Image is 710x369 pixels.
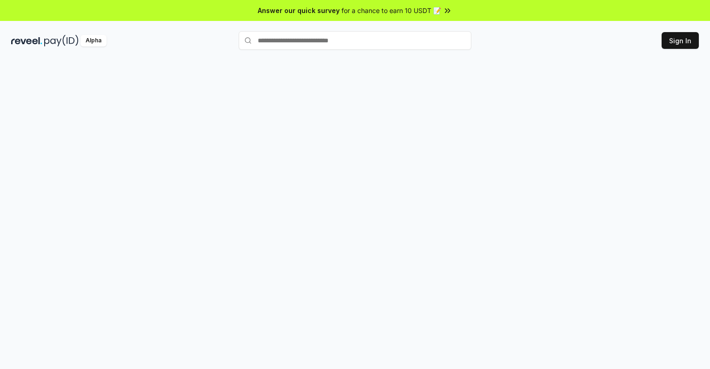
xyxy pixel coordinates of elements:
[662,32,699,49] button: Sign In
[44,35,79,47] img: pay_id
[258,6,340,15] span: Answer our quick survey
[342,6,441,15] span: for a chance to earn 10 USDT 📝
[11,35,42,47] img: reveel_dark
[80,35,107,47] div: Alpha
